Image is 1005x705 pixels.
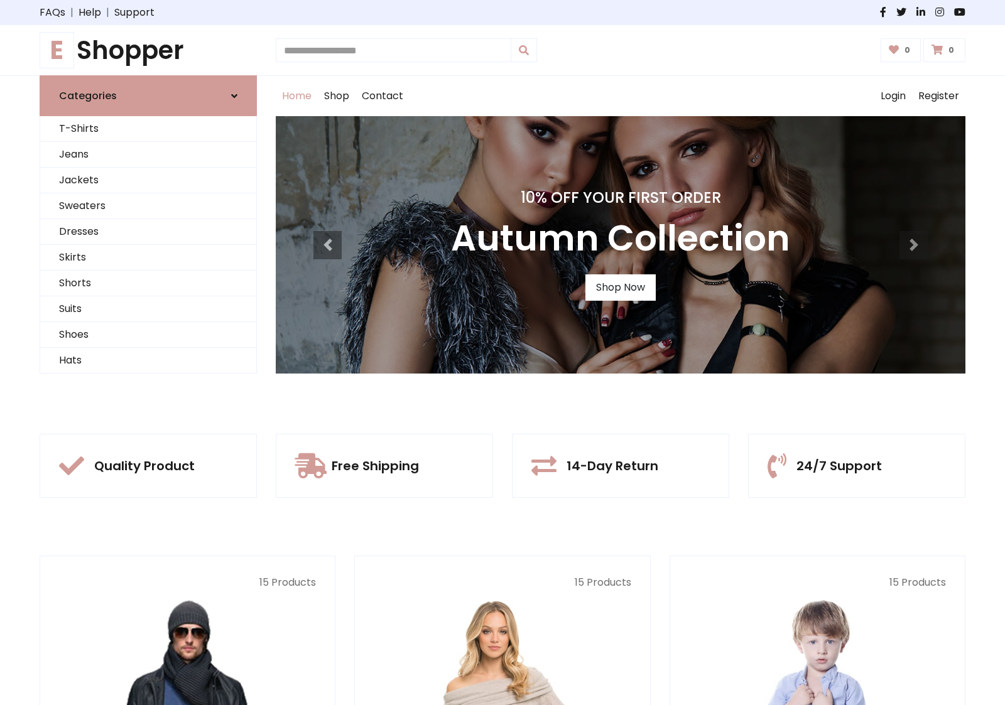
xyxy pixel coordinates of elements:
h4: 10% Off Your First Order [451,189,790,207]
a: EShopper [40,35,257,65]
h5: Free Shipping [332,458,419,473]
h1: Shopper [40,35,257,65]
a: 0 [923,38,965,62]
a: Hats [40,348,256,374]
a: Help [79,5,101,20]
a: T-Shirts [40,116,256,142]
h3: Autumn Collection [451,217,790,259]
span: E [40,32,74,68]
p: 15 Products [374,575,631,590]
span: | [65,5,79,20]
p: 15 Products [59,575,316,590]
a: Shorts [40,271,256,296]
a: Categories [40,75,257,116]
h5: Quality Product [94,458,195,473]
a: Shop Now [585,274,656,301]
h5: 24/7 Support [796,458,882,473]
a: Register [912,76,965,116]
a: Shop [318,76,356,116]
a: Home [276,76,318,116]
span: 0 [901,45,913,56]
a: Jackets [40,168,256,193]
a: Shoes [40,322,256,348]
a: Jeans [40,142,256,168]
a: Login [874,76,912,116]
a: FAQs [40,5,65,20]
a: Dresses [40,219,256,245]
a: Sweaters [40,193,256,219]
a: Suits [40,296,256,322]
h6: Categories [59,90,117,102]
a: Contact [356,76,410,116]
a: Skirts [40,245,256,271]
h5: 14-Day Return [567,458,658,473]
p: 15 Products [689,575,946,590]
a: Support [114,5,155,20]
span: 0 [945,45,957,56]
a: 0 [881,38,921,62]
span: | [101,5,114,20]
